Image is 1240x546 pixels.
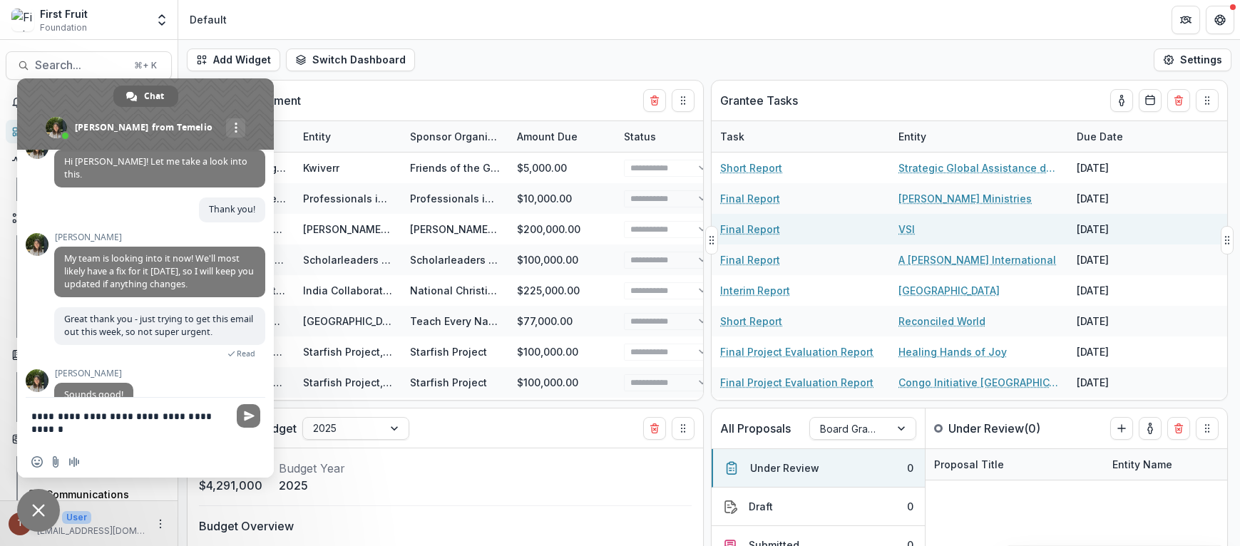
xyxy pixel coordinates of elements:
[401,129,508,144] div: Sponsor Organization
[1196,417,1219,440] button: Drag
[926,449,1104,480] div: Proposal Title
[1167,89,1190,112] button: Delete card
[303,376,404,388] a: Starfish Project, Inc.
[410,344,487,359] div: Starfish Project
[190,12,227,27] div: Default
[1068,121,1175,152] div: Due Date
[643,417,666,440] button: Delete card
[615,121,722,152] div: Status
[1221,226,1234,254] button: Drag
[199,477,267,494] p: $4,291,000
[1068,275,1175,306] div: [DATE]
[720,191,780,206] a: Final Report
[410,252,500,267] div: Scholarleaders International
[712,488,925,526] button: Draft0
[1068,129,1132,144] div: Due Date
[508,336,615,367] div: $100,000.00
[508,121,615,152] div: Amount Due
[907,460,913,475] div: 0
[410,283,500,298] div: National Christian Foundation
[948,420,1055,437] p: Under Review ( 0 )
[712,449,925,488] button: Under Review0
[508,244,615,275] div: $100,000.00
[6,120,172,143] a: Dashboard
[199,517,692,535] p: Budget Overview
[898,314,985,329] a: Reconciled World
[303,162,339,174] a: Kwiverr
[237,404,260,428] span: Send
[303,223,436,235] a: [PERSON_NAME] Ministries
[508,183,615,214] div: $10,000.00
[1110,417,1133,440] button: Create Proposal
[615,129,665,144] div: Status
[1068,398,1175,428] div: [DATE]
[898,191,1032,206] a: [PERSON_NAME] Ministries
[712,129,753,144] div: Task
[17,489,60,532] a: Close chat
[54,369,133,378] span: [PERSON_NAME]
[720,420,791,437] p: All Proposals
[187,48,280,71] button: Add Widget
[46,487,160,502] div: Communications
[907,499,913,514] div: 0
[720,344,873,359] a: Final Project Evaluation Report
[890,121,1068,152] div: Entity
[40,21,87,34] span: Foundation
[303,346,404,358] a: Starfish Project, Inc.
[508,275,615,306] div: $225,000.00
[294,121,401,152] div: Entity
[6,428,172,450] button: Open Contacts
[1206,6,1234,34] button: Get Help
[279,477,345,494] p: 2025
[23,483,172,506] a: Communications
[401,121,508,152] div: Sponsor Organization
[1139,89,1162,112] button: Calendar
[64,252,254,290] span: My team is looking into it now! We'll most likely have a fix for it [DATE], so I will keep you up...
[898,222,915,237] a: VSI
[1172,6,1200,34] button: Partners
[237,349,255,359] span: Read
[1154,48,1231,71] button: Settings
[1167,417,1190,440] button: Delete card
[1068,183,1175,214] div: [DATE]
[672,417,695,440] button: Drag
[6,51,172,80] button: Search...
[712,121,890,152] div: Task
[152,515,169,532] button: More
[64,388,123,401] span: Sounds good!
[6,149,172,172] button: Open Activity
[720,252,780,267] a: Final Report
[35,58,125,72] span: Search...
[410,160,500,175] div: Friends of the Great Commission
[1110,89,1133,112] button: toggle-assigned-to-me
[410,375,487,390] div: Starfish Project
[303,284,399,297] a: India Collaboration
[898,283,1000,298] a: [GEOGRAPHIC_DATA]
[1104,457,1181,472] div: Entity Name
[1068,306,1175,336] div: [DATE]
[926,457,1013,472] div: Proposal Title
[672,89,695,112] button: Drag
[209,203,255,215] span: Thank you!
[720,314,782,329] a: Short Report
[508,214,615,244] div: $200,000.00
[286,48,415,71] button: Switch Dashboard
[17,519,24,528] div: test
[1196,89,1219,112] button: Drag
[294,129,339,144] div: Entity
[1068,336,1175,367] div: [DATE]
[1068,153,1175,183] div: [DATE]
[1139,417,1162,440] button: toggle-assigned-to-me
[68,456,80,468] span: Audio message
[410,222,500,237] div: [PERSON_NAME] Ministries
[6,344,172,366] button: Open Documents
[1068,244,1175,275] div: [DATE]
[64,155,247,180] span: Hi [PERSON_NAME]! Let me take a look into this.
[750,460,819,475] div: Under Review
[1068,367,1175,398] div: [DATE]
